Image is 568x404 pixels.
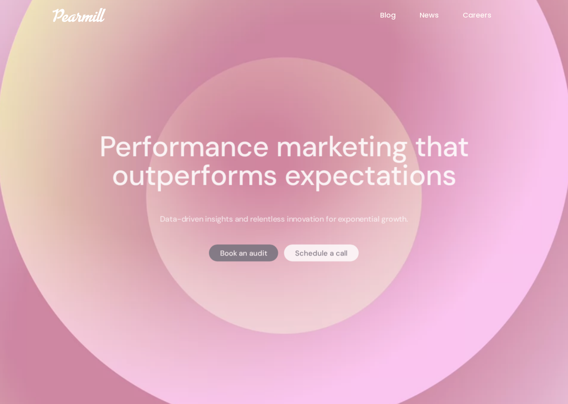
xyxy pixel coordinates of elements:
a: Careers [463,10,515,20]
a: Book an audit [209,244,278,261]
a: Schedule a call [284,244,359,261]
p: Data-driven insights and relentless innovation for exponential growth. [160,214,408,224]
a: News [420,10,463,20]
a: Blog [380,10,420,20]
h1: Performance marketing that outperforms expectations [63,133,505,190]
img: Pearmill logo [53,8,106,22]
